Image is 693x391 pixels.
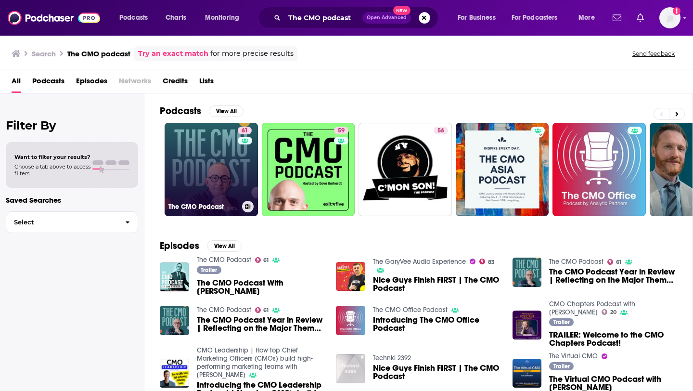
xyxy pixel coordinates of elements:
span: Want to filter your results? [14,154,90,160]
span: New [393,6,411,15]
span: For Business [458,11,496,25]
a: 20 [602,309,616,315]
a: 61 [238,127,252,134]
span: 61 [263,308,269,313]
img: The Virtual CMO Podcast with Eric Dickmann [513,359,542,388]
button: Select [6,211,138,233]
a: The CMO Podcast [197,256,251,264]
a: 59 [334,127,348,134]
button: View All [207,240,242,252]
span: The CMO Podcast With [PERSON_NAME] [197,279,325,295]
a: 61 [255,307,269,313]
span: 59 [338,126,345,136]
a: Nice Guys Finish FIRST | The CMO Podcast [373,364,501,380]
button: Show profile menu [659,7,680,28]
img: Introducing the CMO Leadership Podcast | How top CMO's build high-performing teams [160,359,189,388]
a: TRAILER: Welcome to the CMO Chapters Podcast! [549,331,677,347]
span: Logged in as kbastian [659,7,680,28]
span: Trailer [201,267,217,273]
a: The CMO Podcast With Jim Stengel [197,279,325,295]
button: open menu [505,10,572,26]
a: The CMO Podcast Year in Review | Reflecting on the Major Themes from 2024 [197,316,325,332]
a: The CMO Podcast Year in Review | Reflecting on the Major Themes from 2023 [549,268,677,284]
img: Nice Guys Finish FIRST | The CMO Podcast [336,354,365,383]
span: 61 [263,258,269,262]
a: Podcasts [32,73,64,93]
a: Credits [163,73,188,93]
img: Nice Guys Finish FIRST | The CMO Podcast [336,262,365,291]
span: For Podcasters [512,11,558,25]
button: Send feedback [629,50,678,58]
span: 20 [610,310,616,314]
a: The GaryVee Audio Experience [373,258,466,266]
a: Show notifications dropdown [633,10,648,26]
a: The Virtual CMO [549,352,598,360]
a: Show notifications dropdown [609,10,625,26]
span: 61 [616,260,621,264]
h3: The CMO Podcast [168,203,238,211]
a: 56 [359,123,452,216]
button: Open AdvancedNew [362,12,411,24]
h3: The CMO podcast [67,49,130,58]
a: All [12,73,21,93]
img: Podchaser - Follow, Share and Rate Podcasts [8,9,100,27]
a: The CMO Office Podcast [373,306,448,314]
a: The CMO Podcast [549,258,603,266]
span: 56 [437,126,444,136]
img: TRAILER: Welcome to the CMO Chapters Podcast! [513,311,542,340]
button: open menu [572,10,607,26]
h3: Search [32,49,56,58]
span: Networks [119,73,151,93]
p: Saved Searches [6,195,138,205]
a: Introducing The CMO Office Podcast [336,306,365,335]
a: Episodes [76,73,107,93]
span: More [578,11,595,25]
a: Charts [159,10,192,26]
span: Select [6,219,117,225]
button: open menu [113,10,160,26]
a: 59 [262,123,355,216]
a: CMO Leadership | How top Chief Marketing Officers (CMOs) build high-performing marketing teams wi... [197,346,313,379]
a: Lists [199,73,214,93]
span: 83 [488,260,495,264]
a: PodcastsView All [160,105,244,117]
span: Monitoring [205,11,239,25]
span: Trailer [553,319,570,325]
img: The CMO Podcast Year in Review | Reflecting on the Major Themes from 2024 [160,306,189,335]
button: open menu [451,10,508,26]
span: Podcasts [119,11,148,25]
img: User Profile [659,7,680,28]
a: Technkl 2392 [373,354,411,362]
span: Trailer [553,364,570,369]
h2: Filter By [6,118,138,132]
h2: Episodes [160,240,199,252]
a: Nice Guys Finish FIRST | The CMO Podcast [373,276,501,292]
svg: Add a profile image [673,7,680,15]
input: Search podcasts, credits, & more... [284,10,362,26]
a: CMO Chapters Podcast with Lucy Bolan [549,300,635,316]
a: Introducing The CMO Office Podcast [373,316,501,332]
a: 83 [479,259,495,264]
img: The CMO Podcast With Jim Stengel [160,262,189,292]
a: Try an exact match [138,48,208,59]
a: The CMO Podcast [197,306,251,314]
span: 61 [242,126,248,136]
h2: Podcasts [160,105,201,117]
a: 61 [607,259,621,265]
a: 61The CMO Podcast [165,123,258,216]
